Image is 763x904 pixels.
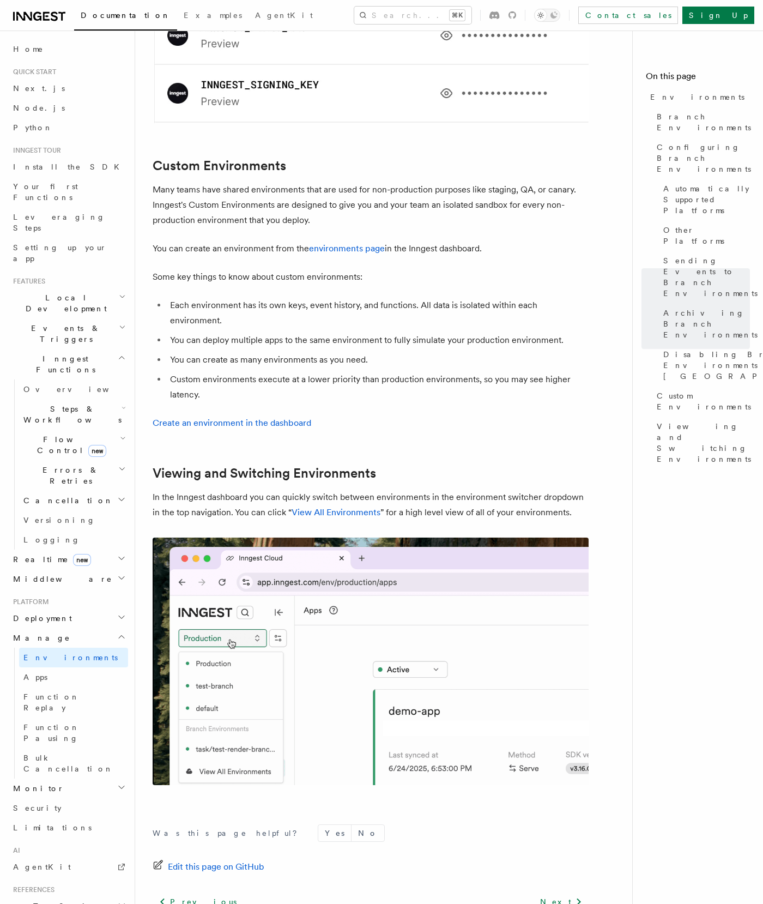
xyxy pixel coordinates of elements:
[23,516,95,525] span: Versioning
[9,292,119,314] span: Local Development
[682,7,754,24] a: Sign Up
[19,648,128,667] a: Environments
[659,220,750,251] a: Other Platforms
[153,859,264,875] a: Edit this page on GitHub
[23,754,113,773] span: Bulk Cancellation
[9,98,128,118] a: Node.js
[9,783,64,794] span: Monitor
[19,530,128,550] a: Logging
[352,825,384,841] button: No
[9,613,72,624] span: Deployment
[23,385,136,394] span: Overview
[23,653,118,662] span: Environments
[19,495,113,506] span: Cancellation
[9,288,128,318] button: Local Development
[153,538,589,785] img: The environment switcher dropdown menu in the Inngest dashboard
[153,269,589,285] p: Some key things to know about custom environments:
[9,818,128,837] a: Limitations
[659,345,750,386] a: Disabling Branch Environments in [GEOGRAPHIC_DATA]
[354,7,471,24] button: Search...⌘K
[153,5,589,123] img: Vercel environment keys
[9,177,128,207] a: Your first Functions
[9,550,128,569] button: Realtimenew
[153,490,589,520] p: In the Inngest dashboard you can quickly switch between environments in the environment switcher ...
[19,491,128,510] button: Cancellation
[177,3,249,29] a: Examples
[652,137,750,179] a: Configuring Branch Environments
[9,885,55,894] span: References
[19,510,128,530] a: Versioning
[19,434,120,456] span: Flow Control
[9,238,128,268] a: Setting up your app
[9,157,128,177] a: Install the SDK
[652,107,750,137] a: Branch Environments
[9,857,128,877] a: AgentKit
[659,251,750,303] a: Sending Events to Branch Environments
[19,748,128,779] a: Bulk Cancellation
[13,182,78,202] span: Your first Functions
[19,460,128,491] button: Errors & Retries
[9,277,45,286] span: Features
[13,84,65,93] span: Next.js
[318,825,351,841] button: Yes
[9,379,128,550] div: Inngest Functions
[168,859,264,875] span: Edit this page on GitHub
[663,225,750,246] span: Other Platforms
[19,399,128,430] button: Steps & Workflows
[13,104,65,112] span: Node.js
[153,466,376,481] a: Viewing and Switching Environments
[9,323,119,345] span: Events & Triggers
[9,39,128,59] a: Home
[184,11,242,20] span: Examples
[19,687,128,718] a: Function Replay
[652,417,750,469] a: Viewing and Switching Environments
[9,569,128,589] button: Middleware
[23,673,47,682] span: Apps
[9,608,128,628] button: Deployment
[663,308,758,340] span: Archiving Branch Environments
[652,386,750,417] a: Custom Environments
[13,243,107,263] span: Setting up your app
[9,598,49,606] span: Platform
[81,11,171,20] span: Documentation
[23,692,80,712] span: Function Replay
[13,123,53,132] span: Python
[13,162,126,171] span: Install the SDK
[9,349,128,379] button: Inngest Functions
[153,182,589,228] p: Many teams have shared environments that are used for non-production purposes like staging, QA, o...
[13,804,62,812] span: Security
[167,352,589,367] li: You can create as many environments as you need.
[657,421,751,465] span: Viewing and Switching Environments
[657,111,751,133] span: Branch Environments
[249,3,319,29] a: AgentKit
[9,207,128,238] a: Leveraging Steps
[663,255,758,299] span: Sending Events to Branch Environments
[9,118,128,137] a: Python
[23,535,80,544] span: Logging
[9,628,128,648] button: Manage
[19,379,128,399] a: Overview
[153,418,311,428] a: Create an environment in the dashboard
[309,243,385,254] a: environments page
[9,779,128,798] button: Monitor
[9,648,128,779] div: Manage
[9,554,91,565] span: Realtime
[657,142,751,174] span: Configuring Branch Environments
[13,44,44,55] span: Home
[153,241,589,256] p: You can create an environment from the in the Inngest dashboard.
[88,445,106,457] span: new
[167,298,589,328] li: Each environment has its own keys, event history, and functions. All data is isolated within each...
[650,92,744,103] span: Environments
[646,87,750,107] a: Environments
[19,403,122,425] span: Steps & Workflows
[450,10,465,21] kbd: ⌘K
[167,372,589,402] li: Custom environments execute at a lower priority than production environments, so you may see high...
[657,390,751,412] span: Custom Environments
[19,465,118,486] span: Errors & Retries
[167,333,589,348] li: You can deploy multiple apps to the same environment to fully simulate your production environment.
[13,213,105,232] span: Leveraging Steps
[23,723,80,743] span: Function Pausing
[646,70,750,87] h4: On this page
[9,574,112,584] span: Middleware
[659,303,750,345] a: Archiving Branch Environments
